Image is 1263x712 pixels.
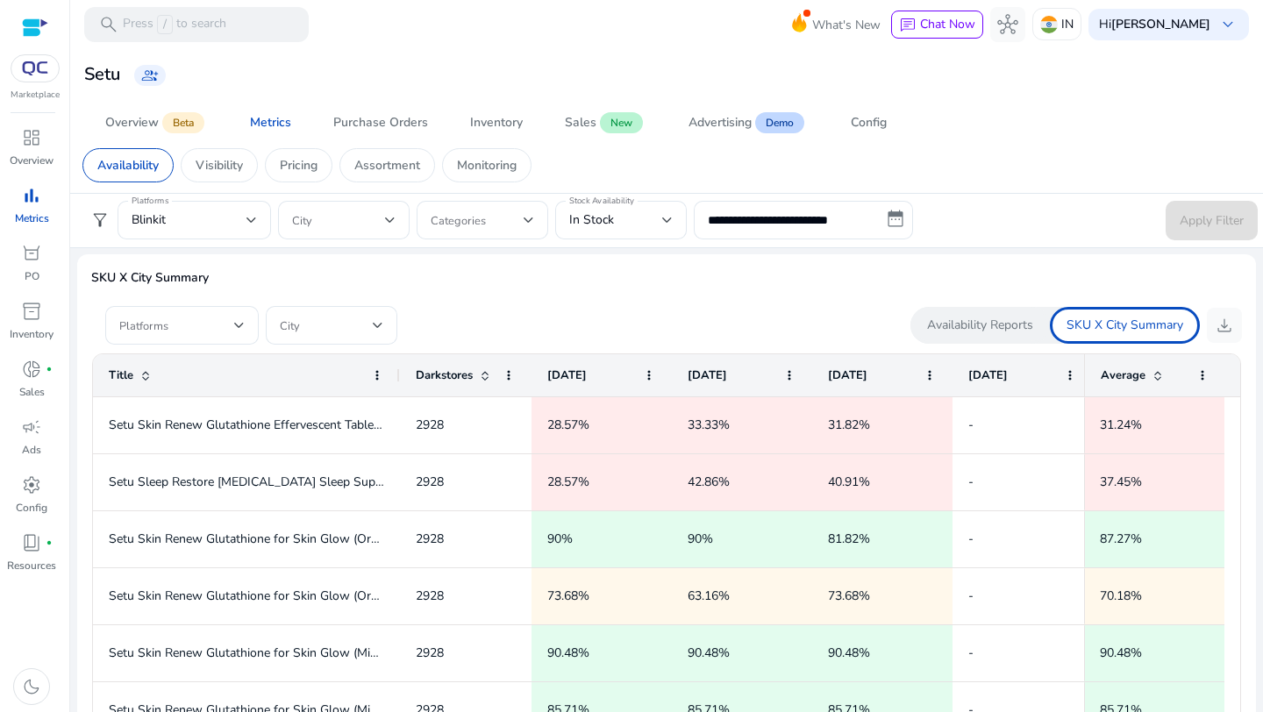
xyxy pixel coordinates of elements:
mat-label: Stock Availability [569,195,634,207]
span: [DATE] [547,367,587,383]
span: [DATE] [828,367,867,383]
b: [PERSON_NAME] [1111,16,1210,32]
span: 63.16% [688,587,730,604]
span: 40.91% [828,473,870,490]
span: 2928 [416,530,444,547]
div: Metrics [250,117,291,129]
span: 31.24% [1100,417,1142,433]
div: Inventory [470,117,523,129]
button: chatChat Now [891,11,983,39]
span: - [968,587,974,604]
p: Hi [1099,18,1210,31]
span: donut_small [21,359,42,380]
p: Inventory [10,326,54,342]
span: 2928 [416,587,444,604]
span: What's New [812,10,881,40]
span: 28.57% [547,417,589,433]
span: Darkstores [416,367,473,383]
span: 87.27% [1100,530,1142,547]
p: Visibility [196,156,243,174]
span: hub [997,14,1018,35]
p: Availability Reports [927,317,1033,334]
button: download [1207,308,1242,343]
p: Monitoring [457,156,517,174]
span: - [968,473,974,490]
p: SKU X City Summary [91,268,1242,287]
span: Setu Sleep Restore [MEDICAL_DATA] Sleep Supplement Strips For Relaxation (Mint) - 30 pc [109,473,617,490]
span: Chat Now [920,16,975,32]
span: 2928 [416,417,444,433]
span: search [98,14,119,35]
span: New [600,112,643,133]
span: - [968,417,974,433]
span: 31.82% [828,417,870,433]
span: keyboard_arrow_down [1217,14,1238,35]
span: 90% [688,530,713,547]
span: 73.68% [547,587,589,604]
span: campaign [21,417,42,438]
span: fiber_manual_record [46,539,53,546]
span: 90.48% [828,644,870,661]
span: [DATE] [968,367,1008,383]
p: Sales [19,384,45,400]
span: - [968,644,974,661]
span: 2928 [416,644,444,661]
p: PO [25,268,39,284]
button: hub [990,7,1025,42]
span: [DATE] [688,367,727,383]
span: dark_mode [21,676,42,697]
span: 90.48% [547,644,589,661]
p: Pricing [280,156,318,174]
span: fiber_manual_record [46,366,53,373]
span: 73.68% [828,587,870,604]
span: Demo [755,112,804,133]
span: 28.57% [547,473,589,490]
span: inventory_2 [21,301,42,322]
span: Setu Skin Renew Glutathione for Skin Glow (Orange) - 2 x 15 tablets [109,530,489,547]
span: In Stock [569,211,614,228]
span: Setu Skin Renew Glutathione for Skin Glow (Orange) - 15 tablets [109,587,468,604]
span: Setu Skin Renew Glutathione Effervescent Tablets - Pack Of 1 - Mixed [PERSON_NAME] - 15 pc [109,417,638,433]
p: Press to search [123,15,226,34]
span: Blinkit [132,211,166,228]
div: Advertising [689,117,752,129]
div: Overview [105,117,159,129]
mat-label: Platforms [132,195,168,207]
p: Marketplace [11,89,60,102]
span: Title [109,367,133,383]
div: Sales [565,117,596,129]
span: 90.48% [1100,644,1142,661]
span: 70.18% [1100,587,1142,604]
span: Beta [162,112,204,133]
span: Average [1101,367,1145,383]
div: Purchase Orders [333,117,428,129]
p: Metrics [15,210,49,226]
span: download [1214,315,1235,336]
h3: Setu [84,64,120,85]
span: chat [899,17,917,34]
span: 2928 [416,473,444,490]
span: filter_alt [89,210,111,231]
span: / [157,15,173,34]
span: bar_chart [21,185,42,206]
span: Setu Skin Renew Glutathione for Skin Glow (Mixed [PERSON_NAME]) - 2 x 15 tablets [109,644,582,661]
p: Config [16,500,47,516]
p: SKU X City Summary [1067,317,1183,334]
span: 37.45% [1100,473,1142,490]
p: Availability [97,156,159,174]
p: Ads [22,442,41,458]
p: Overview [10,153,54,168]
img: QC-logo.svg [19,61,51,75]
span: 42.86% [688,473,730,490]
p: IN [1061,9,1074,39]
span: 90.48% [688,644,730,661]
span: 33.33% [688,417,730,433]
span: 90% [547,530,573,547]
img: in.svg [1040,16,1058,33]
div: Config [851,117,887,129]
span: 81.82% [828,530,870,547]
span: book_4 [21,532,42,553]
a: group_add [134,65,166,86]
span: dashboard [21,127,42,148]
span: settings [21,474,42,495]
